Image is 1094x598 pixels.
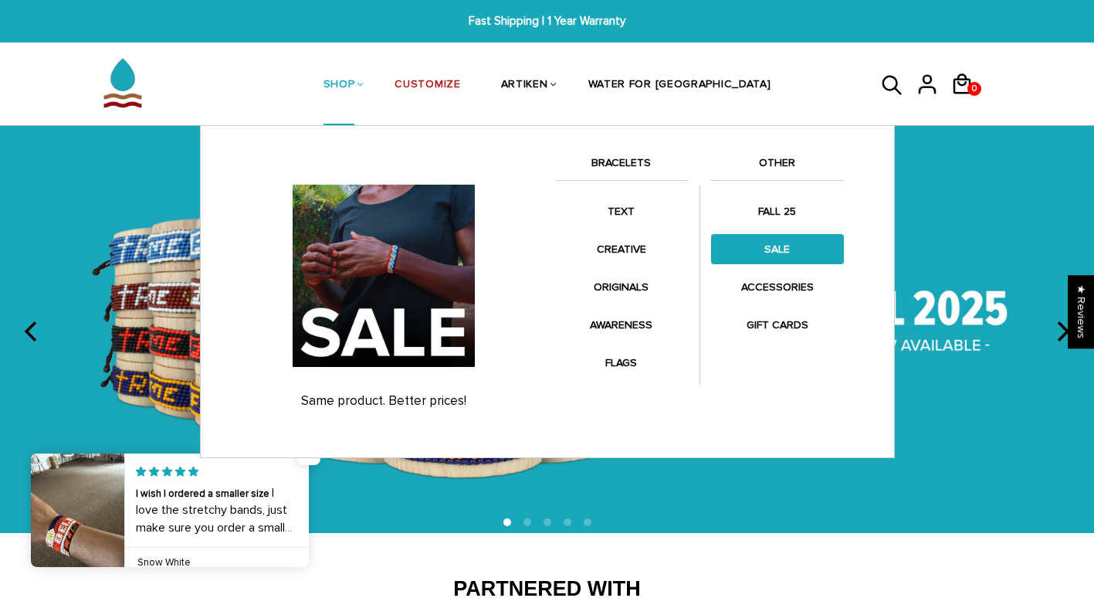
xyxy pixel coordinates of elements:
[136,488,269,500] span: I wish I ordered a smaller size
[501,45,548,127] a: ARTIKEN
[555,348,688,378] a: FLAGS
[950,100,985,103] a: 0
[337,12,757,30] span: Fast Shipping | 1 Year Warranty
[228,393,540,409] p: Same product. Better prices!
[711,310,844,340] a: GIFT CARDS
[555,272,688,302] a: ORIGINALS
[555,154,688,180] a: BRACELETS
[1068,275,1094,348] div: Click to open Judge.me floating reviews tab
[395,45,460,127] a: CUSTOMIZE
[711,272,844,302] a: ACCESSORIES
[711,154,844,180] a: OTHER
[137,556,296,569] div: Snow White
[968,78,981,100] span: 0
[136,464,298,479] div: 5 stars
[555,196,688,226] a: TEXT
[711,196,844,226] a: FALL 25
[555,310,688,340] a: AWARENESS
[555,234,688,264] a: CREATIVE
[15,315,49,349] button: previous
[323,45,355,127] a: SHOP
[31,454,124,567] img: Review picture
[711,234,844,264] a: SALE
[588,45,771,127] a: WATER FOR [GEOGRAPHIC_DATA]
[1045,315,1079,349] button: next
